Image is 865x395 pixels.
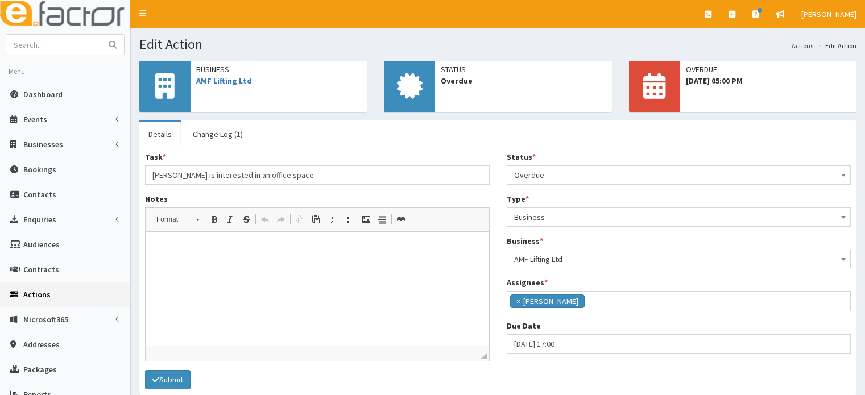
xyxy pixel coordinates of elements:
span: [DATE] 05:00 PM [686,75,851,86]
a: Actions [792,41,813,51]
a: Format [150,211,205,227]
a: Link (Ctrl+L) [393,212,409,227]
span: Contracts [23,264,59,275]
span: Contacts [23,189,56,199]
iframe: Rich Text Editor, notes [146,232,489,346]
a: Details [139,122,181,146]
span: Dashboard [23,89,63,99]
span: Status [441,64,606,75]
span: Drag to resize [481,353,487,359]
span: Packages [23,364,57,375]
span: Business [514,209,844,225]
span: Format [151,212,191,227]
span: Overdue [441,75,606,86]
label: Type [507,193,529,205]
a: Redo (Ctrl+Y) [273,212,289,227]
a: Copy (Ctrl+C) [292,212,308,227]
label: Business [507,235,543,247]
label: Due Date [507,320,541,331]
a: Strike Through [238,212,254,227]
a: Paste (Ctrl+V) [308,212,324,227]
span: Business [196,64,361,75]
a: Insert/Remove Bulleted List [342,212,358,227]
span: Microsoft365 [23,314,68,325]
input: Search... [6,35,102,55]
span: × [516,296,520,307]
a: Bold (Ctrl+B) [206,212,222,227]
label: Assignees [507,277,548,288]
span: OVERDUE [686,64,851,75]
button: Submit [145,370,191,389]
span: Bookings [23,164,56,174]
label: Status [507,151,536,163]
span: Actions [23,289,51,300]
a: Insert Horizontal Line [374,212,390,227]
span: AMF Lifting Ltd [507,250,851,269]
span: Businesses [23,139,63,149]
span: [PERSON_NAME] [801,9,856,19]
a: Undo (Ctrl+Z) [257,212,273,227]
li: Emma Cox [510,294,585,308]
label: Task [145,151,166,163]
a: Italic (Ctrl+I) [222,212,238,227]
li: Edit Action [814,41,856,51]
a: AMF Lifting Ltd [196,76,252,86]
span: Audiences [23,239,60,250]
label: Notes [145,193,168,205]
span: Events [23,114,47,124]
span: Business [507,207,851,227]
span: Addresses [23,339,60,350]
a: Image [358,212,374,227]
span: Enquiries [23,214,56,224]
a: Change Log (1) [184,122,252,146]
span: Overdue [507,165,851,185]
h1: Edit Action [139,37,856,52]
a: Insert/Remove Numbered List [326,212,342,227]
span: Overdue [514,167,844,183]
span: AMF Lifting Ltd [514,251,844,267]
